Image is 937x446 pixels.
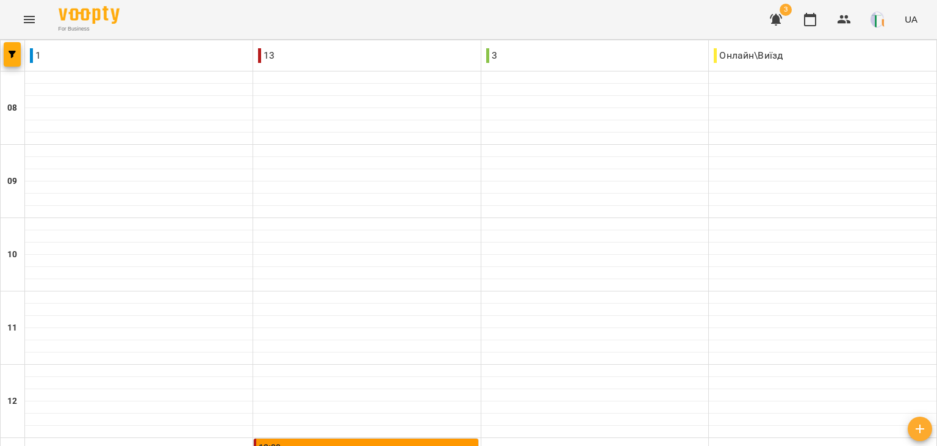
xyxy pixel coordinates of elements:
[30,48,41,63] p: 1
[714,48,783,63] p: Онлайн\Виїзд
[59,25,120,33] span: For Business
[59,6,120,24] img: Voopty Logo
[15,5,44,34] button: Menu
[780,4,792,16] span: 3
[7,321,17,335] h6: 11
[7,248,17,261] h6: 10
[258,48,275,63] p: 13
[7,101,17,115] h6: 08
[486,48,497,63] p: 3
[7,175,17,188] h6: 09
[905,13,917,26] span: UA
[900,8,922,31] button: UA
[908,417,932,441] button: Створити урок
[7,395,17,408] h6: 12
[871,11,888,28] img: 9a1d62ba177fc1b8feef1f864f620c53.png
